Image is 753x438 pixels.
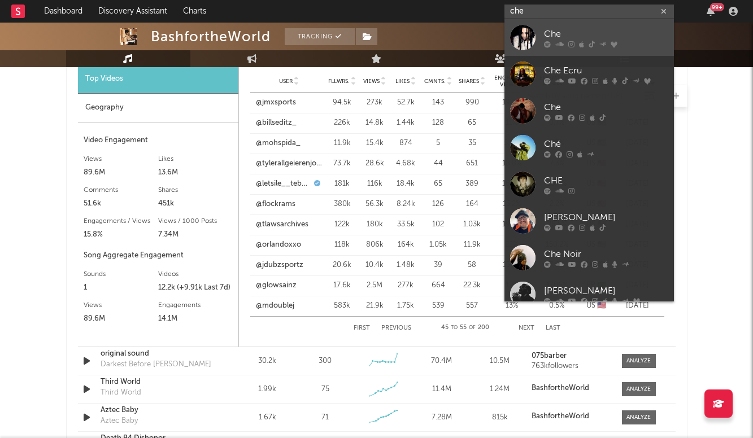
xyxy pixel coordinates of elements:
[279,78,293,85] span: User
[532,384,589,392] strong: BashfortheWorld
[424,178,452,190] div: 65
[101,387,141,398] div: Third World
[504,56,674,93] a: Che Ecru
[362,199,388,210] div: 56.3k
[519,325,534,331] button: Next
[458,117,486,129] div: 65
[319,356,332,367] div: 300
[504,239,674,276] a: Che Noir
[424,280,452,291] div: 664
[492,117,532,129] div: 11 %
[328,239,356,251] div: 118k
[459,78,479,85] span: Shares
[710,3,724,11] div: 99 +
[101,348,219,360] a: original sound
[393,199,419,210] div: 8.24k
[256,138,301,149] a: @mohspida_
[424,219,452,230] div: 102
[84,299,158,312] div: Views
[597,302,606,309] span: 🇺🇸
[84,134,233,147] div: Video Engagement
[504,203,674,239] a: [PERSON_NAME]
[544,27,668,41] div: Che
[328,300,356,312] div: 583k
[393,219,419,230] div: 33.5k
[458,178,486,190] div: 389
[393,138,419,149] div: 874
[84,152,158,166] div: Views
[415,384,468,395] div: 11.4M
[84,197,158,211] div: 51.6k
[458,199,486,210] div: 164
[362,138,388,149] div: 15.4k
[256,280,297,291] a: @glowsainz
[84,281,158,295] div: 1
[707,7,715,16] button: 99+
[256,178,311,190] a: @letsile__tebogo2003
[321,384,329,395] div: 75
[532,352,610,360] a: 075barber
[241,384,294,395] div: 1.99k
[158,299,233,312] div: Engagements
[285,28,355,45] button: Tracking
[504,19,674,56] a: Che
[158,183,233,197] div: Shares
[158,228,233,242] div: 7.34M
[532,352,567,360] strong: 075barber
[504,5,674,19] input: Search for artists
[424,158,452,169] div: 44
[458,239,486,251] div: 11.9k
[473,356,526,367] div: 10.5M
[78,94,238,122] div: Geography
[328,280,356,291] div: 17.6k
[362,300,388,312] div: 21.9k
[78,65,238,94] div: Top Videos
[473,412,526,423] div: 815k
[362,219,388,230] div: 180k
[84,166,158,179] div: 89.6M
[158,197,233,211] div: 451k
[84,268,158,281] div: Sounds
[362,178,388,190] div: 116k
[101,415,138,427] div: Aztec Baby
[256,117,297,129] a: @billseditz_
[393,239,419,251] div: 164k
[582,300,611,312] div: US
[256,260,303,271] a: @jdubzsportz
[492,300,532,312] div: 13 %
[544,174,668,187] div: CHE
[151,28,271,45] div: BashfortheWorld
[424,117,452,129] div: 128
[101,359,211,370] div: Darkest Before [PERSON_NAME]
[328,138,356,149] div: 11.9k
[492,138,532,149] div: 5.9 %
[101,376,219,388] a: Third World
[504,166,674,203] a: CHE
[473,384,526,395] div: 1.24M
[393,178,419,190] div: 18.4k
[84,214,158,228] div: Engagements / Views
[415,412,468,423] div: 7.28M
[458,280,486,291] div: 22.3k
[393,158,419,169] div: 4.68k
[424,199,452,210] div: 126
[469,325,476,330] span: of
[492,219,532,230] div: 19.2 %
[395,78,410,85] span: Likes
[354,325,370,331] button: First
[84,183,158,197] div: Comments
[362,117,388,129] div: 14.8k
[458,219,486,230] div: 1.03k
[532,384,610,392] a: BashfortheWorld
[321,412,329,423] div: 71
[424,138,452,149] div: 5
[328,158,356,169] div: 73.7k
[256,199,295,210] a: @flockrams
[363,78,380,85] span: Views
[393,260,419,271] div: 1.48k
[544,137,668,151] div: Ché
[362,239,388,251] div: 806k
[544,284,668,297] div: [PERSON_NAME]
[424,260,452,271] div: 39
[424,78,446,85] span: Cmnts.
